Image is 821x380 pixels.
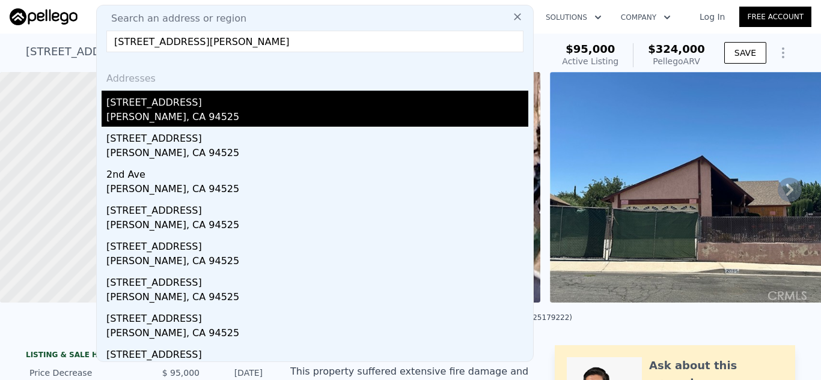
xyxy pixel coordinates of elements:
button: Show Options [771,41,795,65]
button: Company [611,7,680,28]
div: [STREET_ADDRESS] , Barstow , CA 92311 [26,43,243,60]
div: Price Decrease [29,367,136,379]
div: [STREET_ADDRESS] [106,235,528,254]
div: [PERSON_NAME], CA 94525 [106,254,528,271]
span: $324,000 [648,43,705,55]
div: [PERSON_NAME], CA 94525 [106,218,528,235]
div: [STREET_ADDRESS] [106,91,528,110]
div: [STREET_ADDRESS] [106,307,528,326]
div: [STREET_ADDRESS] [106,343,528,362]
div: [STREET_ADDRESS] [106,127,528,146]
div: [PERSON_NAME], CA 94525 [106,146,528,163]
div: LISTING & SALE HISTORY [26,350,266,362]
img: Pellego [10,8,78,25]
span: Active Listing [562,56,618,66]
div: [PERSON_NAME], CA 94525 [106,182,528,199]
span: $95,000 [566,43,615,55]
div: Addresses [102,62,528,91]
span: Search an address or region [102,11,246,26]
div: [PERSON_NAME], CA 94525 [106,110,528,127]
input: Enter an address, city, region, neighborhood or zip code [106,31,523,52]
div: [STREET_ADDRESS] [106,199,528,218]
button: SAVE [724,42,766,64]
a: Free Account [739,7,811,27]
div: [DATE] [209,367,263,379]
a: Log In [685,11,739,23]
span: $ 95,000 [162,368,200,378]
div: [STREET_ADDRESS] [106,271,528,290]
div: Pellego ARV [648,55,705,67]
div: [PERSON_NAME], CA 94525 [106,326,528,343]
div: [PERSON_NAME], CA 94525 [106,290,528,307]
div: 2nd Ave [106,163,528,182]
button: Solutions [536,7,611,28]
